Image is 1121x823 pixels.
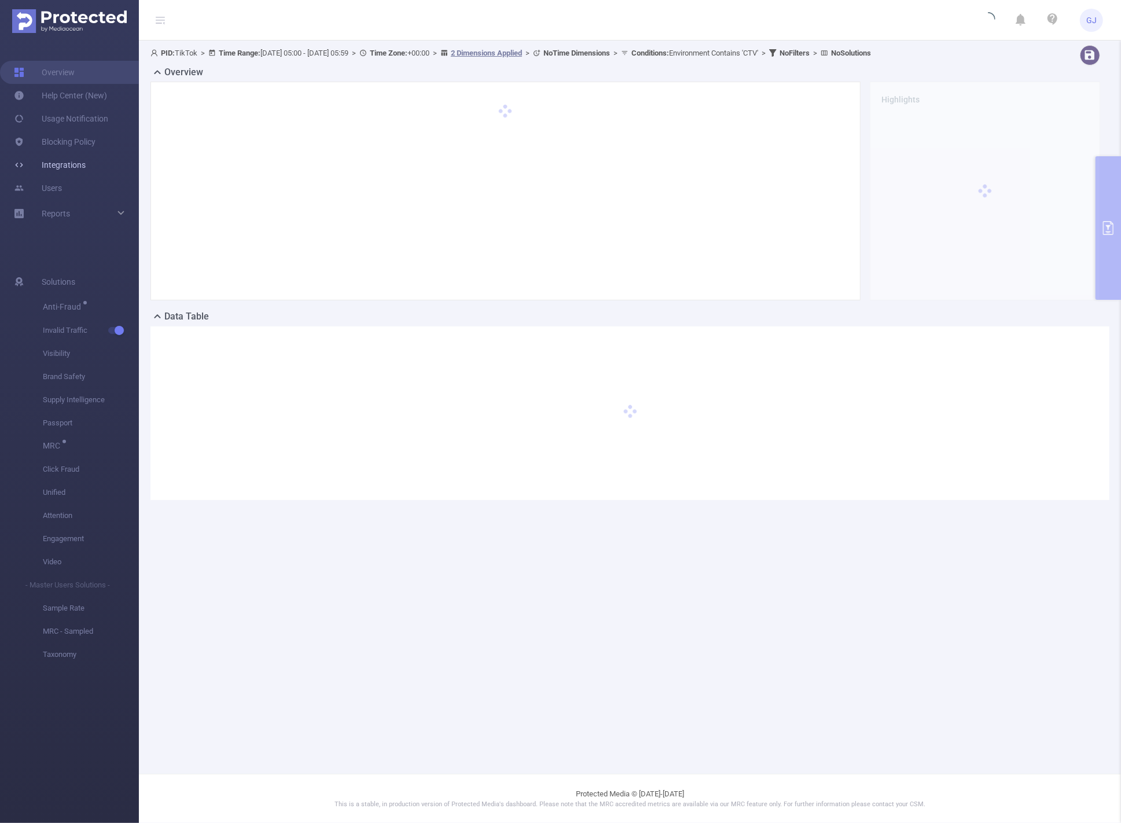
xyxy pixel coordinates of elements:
[150,49,871,57] span: TikTok [DATE] 05:00 - [DATE] 05:59 +00:00
[810,49,821,57] span: >
[451,49,522,57] u: 2 Dimensions Applied
[164,65,203,79] h2: Overview
[14,61,75,84] a: Overview
[780,49,810,57] b: No Filters
[43,527,139,550] span: Engagement
[1086,9,1097,32] span: GJ
[522,49,533,57] span: >
[43,550,139,574] span: Video
[43,411,139,435] span: Passport
[150,49,161,57] i: icon: user
[43,643,139,666] span: Taxonomy
[370,49,407,57] b: Time Zone:
[831,49,871,57] b: No Solutions
[219,49,260,57] b: Time Range:
[43,597,139,620] span: Sample Rate
[139,774,1121,823] footer: Protected Media © [DATE]-[DATE]
[43,365,139,388] span: Brand Safety
[14,177,62,200] a: Users
[631,49,669,57] b: Conditions :
[43,620,139,643] span: MRC - Sampled
[43,458,139,481] span: Click Fraud
[14,153,86,177] a: Integrations
[161,49,175,57] b: PID:
[164,310,209,324] h2: Data Table
[43,319,139,342] span: Invalid Traffic
[43,481,139,504] span: Unified
[42,270,75,293] span: Solutions
[43,342,139,365] span: Visibility
[43,388,139,411] span: Supply Intelligence
[631,49,758,57] span: Environment Contains 'CTV'
[43,504,139,527] span: Attention
[610,49,621,57] span: >
[197,49,208,57] span: >
[348,49,359,57] span: >
[12,9,127,33] img: Protected Media
[982,12,995,28] i: icon: loading
[168,800,1092,810] p: This is a stable, in production version of Protected Media's dashboard. Please note that the MRC ...
[543,49,610,57] b: No Time Dimensions
[14,84,107,107] a: Help Center (New)
[429,49,440,57] span: >
[43,303,85,311] span: Anti-Fraud
[14,130,95,153] a: Blocking Policy
[43,442,64,450] span: MRC
[42,209,70,218] span: Reports
[14,107,108,130] a: Usage Notification
[758,49,769,57] span: >
[42,202,70,225] a: Reports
